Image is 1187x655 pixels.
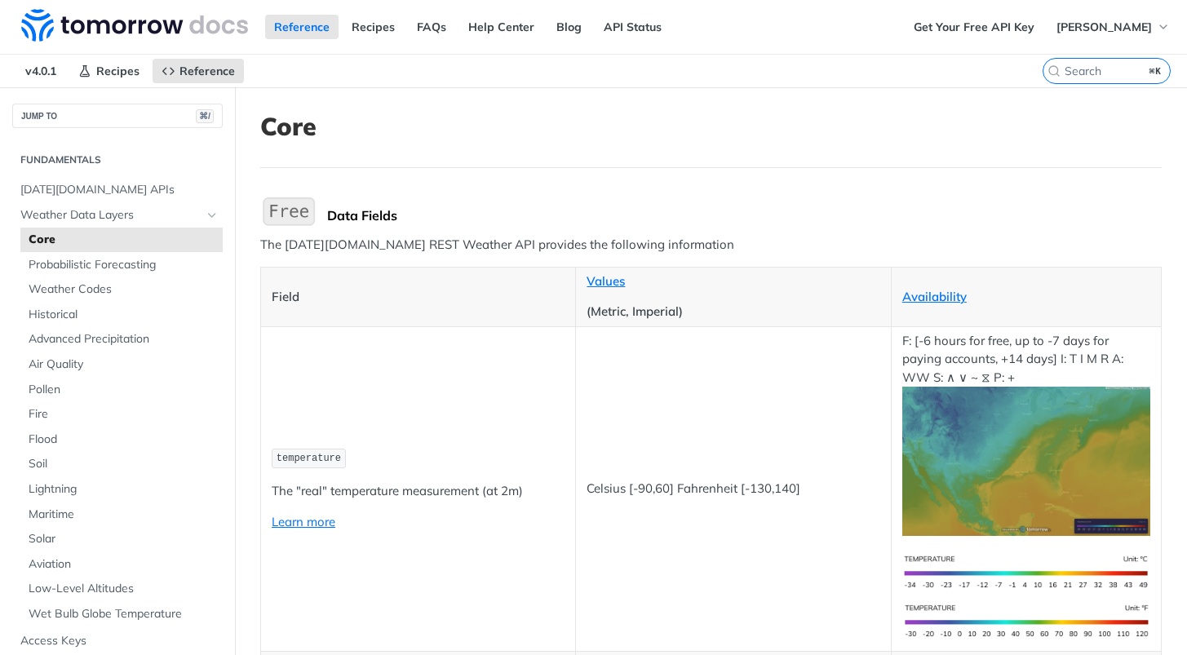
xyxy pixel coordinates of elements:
[29,331,219,347] span: Advanced Precipitation
[29,581,219,597] span: Low-Level Altitudes
[20,402,223,427] a: Fire
[29,382,219,398] span: Pollen
[265,15,339,39] a: Reference
[587,480,879,498] p: Celsius [-90,60] Fahrenheit [-130,140]
[29,481,219,498] span: Lightning
[20,527,223,551] a: Solar
[29,556,219,573] span: Aviation
[272,482,565,501] p: The "real" temperature measurement (at 2m)
[20,427,223,452] a: Flood
[459,15,543,39] a: Help Center
[272,288,565,307] p: Field
[1047,15,1179,39] button: [PERSON_NAME]
[260,236,1162,254] p: The [DATE][DOMAIN_NAME] REST Weather API provides the following information
[20,477,223,502] a: Lightning
[29,281,219,298] span: Weather Codes
[260,112,1162,141] h1: Core
[29,507,219,523] span: Maritime
[196,109,214,123] span: ⌘/
[29,606,219,622] span: Wet Bulb Globe Temperature
[206,209,219,222] button: Hide subpages for Weather Data Layers
[1047,64,1061,77] svg: Search
[29,456,219,472] span: Soil
[20,253,223,277] a: Probabilistic Forecasting
[20,577,223,601] a: Low-Level Altitudes
[12,153,223,167] h2: Fundamentals
[1056,20,1152,34] span: [PERSON_NAME]
[902,452,1150,467] span: Expand image
[343,15,404,39] a: Recipes
[29,257,219,273] span: Probabilistic Forecasting
[587,273,625,289] a: Values
[29,406,219,423] span: Fire
[408,15,455,39] a: FAQs
[20,378,223,402] a: Pollen
[20,277,223,302] a: Weather Codes
[20,633,219,649] span: Access Keys
[20,352,223,377] a: Air Quality
[547,15,591,39] a: Blog
[29,432,219,448] span: Flood
[29,531,219,547] span: Solar
[20,182,219,198] span: [DATE][DOMAIN_NAME] APIs
[20,207,202,223] span: Weather Data Layers
[20,228,223,252] a: Core
[20,552,223,577] a: Aviation
[595,15,671,39] a: API Status
[16,59,65,83] span: v4.0.1
[20,327,223,352] a: Advanced Precipitation
[12,104,223,128] button: JUMP TO⌘/
[905,15,1043,39] a: Get Your Free API Key
[902,332,1150,536] p: F: [-6 hours for free, up to -7 days for paying accounts, +14 days] I: T I M R A: WW S: ∧ ∨ ~ ⧖ P: +
[29,356,219,373] span: Air Quality
[29,232,219,248] span: Core
[20,602,223,626] a: Wet Bulb Globe Temperature
[29,307,219,323] span: Historical
[12,203,223,228] a: Weather Data LayersHide subpages for Weather Data Layers
[327,207,1162,223] div: Data Fields
[587,303,879,321] p: (Metric, Imperial)
[1145,63,1166,79] kbd: ⌘K
[153,59,244,83] a: Reference
[902,613,1150,628] span: Expand image
[96,64,140,78] span: Recipes
[20,502,223,527] a: Maritime
[179,64,235,78] span: Reference
[20,303,223,327] a: Historical
[20,452,223,476] a: Soil
[12,629,223,653] a: Access Keys
[902,289,967,304] a: Availability
[21,9,248,42] img: Tomorrow.io Weather API Docs
[272,514,335,529] a: Learn more
[12,178,223,202] a: [DATE][DOMAIN_NAME] APIs
[277,453,341,464] span: temperature
[902,564,1150,579] span: Expand image
[69,59,148,83] a: Recipes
